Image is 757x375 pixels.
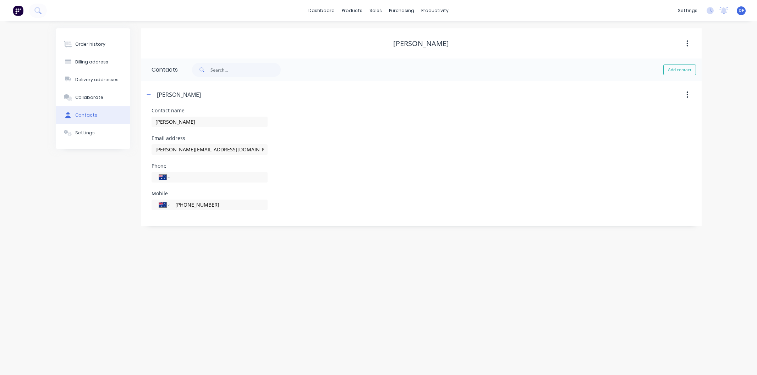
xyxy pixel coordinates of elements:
button: Order history [56,35,130,53]
img: Factory [13,5,23,16]
button: Settings [56,124,130,142]
div: products [338,5,366,16]
div: Settings [75,130,95,136]
a: dashboard [305,5,338,16]
button: Add contact [663,65,696,75]
div: Phone [152,163,268,168]
div: Contacts [141,58,178,81]
div: Email address [152,136,268,141]
div: Contacts [75,112,97,118]
button: Contacts [56,106,130,124]
div: settings [674,5,701,16]
div: [PERSON_NAME] [157,90,201,99]
div: Order history [75,41,105,47]
div: [PERSON_NAME] [393,39,449,48]
div: purchasing [385,5,418,16]
div: sales [366,5,385,16]
input: Search... [210,63,281,77]
div: Contact name [152,108,268,113]
div: Collaborate [75,94,103,101]
div: Billing address [75,59,108,65]
div: Mobile [152,191,268,196]
button: Delivery addresses [56,71,130,89]
div: productivity [418,5,452,16]
button: Billing address [56,53,130,71]
span: DF [739,7,744,14]
div: Delivery addresses [75,77,119,83]
button: Collaborate [56,89,130,106]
